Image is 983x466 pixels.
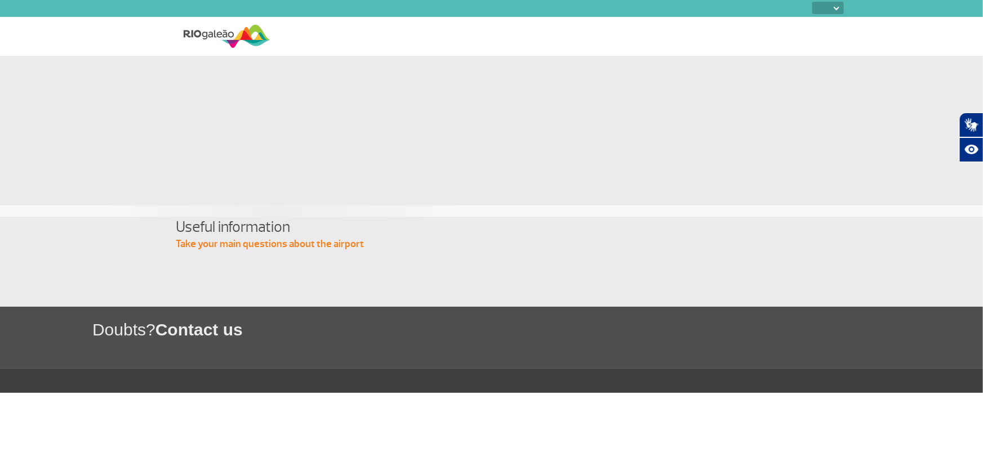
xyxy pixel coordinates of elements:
[176,217,807,238] h4: Useful information
[155,320,243,339] span: Contact us
[959,113,983,137] button: Abrir tradutor de língua de sinais.
[959,137,983,162] button: Abrir recursos assistivos.
[176,238,807,251] p: Take your main questions about the airport
[92,318,983,341] h1: Doubts?
[959,113,983,162] div: Plugin de acessibilidade da Hand Talk.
